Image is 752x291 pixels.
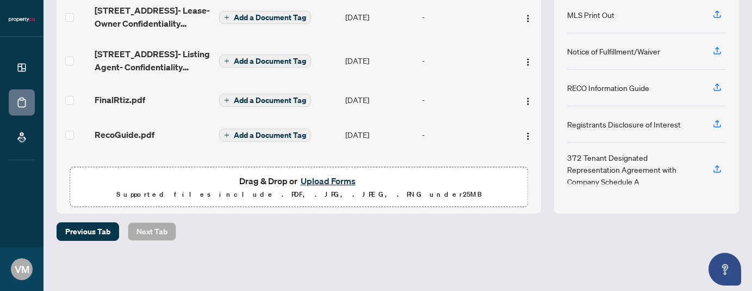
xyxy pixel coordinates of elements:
button: Logo [519,52,537,69]
button: Logo [519,8,537,26]
span: Drag & Drop orUpload FormsSupported files include .PDF, .JPG, .JPEG, .PNG under25MB [70,167,527,208]
td: [DATE] [341,82,418,117]
div: Registrants Disclosure of Interest [567,118,681,130]
span: plus [224,15,229,20]
div: - [422,11,509,23]
button: Logo [519,91,537,108]
td: [DATE] [341,117,418,152]
div: Notice of Fulfillment/Waiver [567,45,660,57]
td: [DATE] [341,152,418,187]
div: - [422,129,509,141]
span: [STREET_ADDRESS]- Lease- Owner Confidentiality Agreement81.pdf [95,4,210,30]
td: [DATE] [341,39,418,82]
span: plus [224,58,229,64]
button: Upload Forms [297,174,359,188]
div: - [422,54,509,66]
img: Logo [524,58,532,66]
span: FinalRtiz.pdf [95,93,145,106]
button: Add a Document Tag [219,54,311,68]
img: logo [9,16,35,23]
img: Logo [524,97,532,106]
button: Add a Document Tag [219,94,311,107]
span: Add a Document Tag [234,96,306,104]
span: Add a Document Tag [234,57,306,65]
button: Add a Document Tag [219,11,311,24]
div: 372 Tenant Designated Representation Agreement with Company Schedule A [567,151,700,187]
img: Logo [524,132,532,141]
button: Add a Document Tag [219,129,311,142]
button: Add a Document Tag [219,54,311,68]
div: RECO Information Guide [567,82,649,94]
span: plus [224,98,229,103]
span: [STREET_ADDRESS]- Listing Agent- Confidentiality Agreement.pdf [95,47,210,74]
span: Previous Tab [65,223,110,240]
span: VM [15,262,29,277]
span: Add a Document Tag [234,131,306,139]
span: RecoGuide.pdf [95,128,154,141]
div: MLS Print Out [567,9,614,21]
button: Add a Document Tag [219,128,311,142]
button: Add a Document Tag [219,93,311,107]
button: Add a Document Tag [219,10,311,25]
span: Add a Document Tag [234,14,306,21]
img: Logo [524,14,532,23]
span: plus [224,132,229,138]
button: Open asap [709,253,741,286]
button: Logo [519,126,537,143]
div: - [422,94,509,106]
span: Drag & Drop or [239,174,359,188]
button: Next Tab [128,222,176,241]
p: Supported files include .PDF, .JPG, .JPEG, .PNG under 25 MB [77,188,521,201]
button: Previous Tab [57,222,119,241]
